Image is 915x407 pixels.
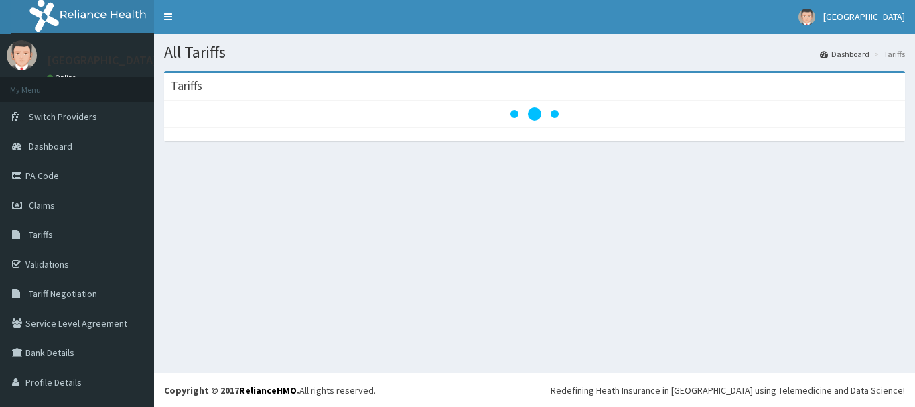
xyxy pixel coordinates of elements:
[164,384,299,396] strong: Copyright © 2017 .
[29,288,97,300] span: Tariff Negotiation
[798,9,815,25] img: User Image
[823,11,905,23] span: [GEOGRAPHIC_DATA]
[47,73,79,82] a: Online
[47,54,157,66] p: [GEOGRAPHIC_DATA]
[7,40,37,70] img: User Image
[29,140,72,152] span: Dashboard
[239,384,297,396] a: RelianceHMO
[29,111,97,123] span: Switch Providers
[29,229,53,241] span: Tariffs
[871,48,905,60] li: Tariffs
[171,80,202,92] h3: Tariffs
[820,48,869,60] a: Dashboard
[154,373,915,407] footer: All rights reserved.
[29,199,55,211] span: Claims
[164,44,905,61] h1: All Tariffs
[508,87,561,141] svg: audio-loading
[551,384,905,397] div: Redefining Heath Insurance in [GEOGRAPHIC_DATA] using Telemedicine and Data Science!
